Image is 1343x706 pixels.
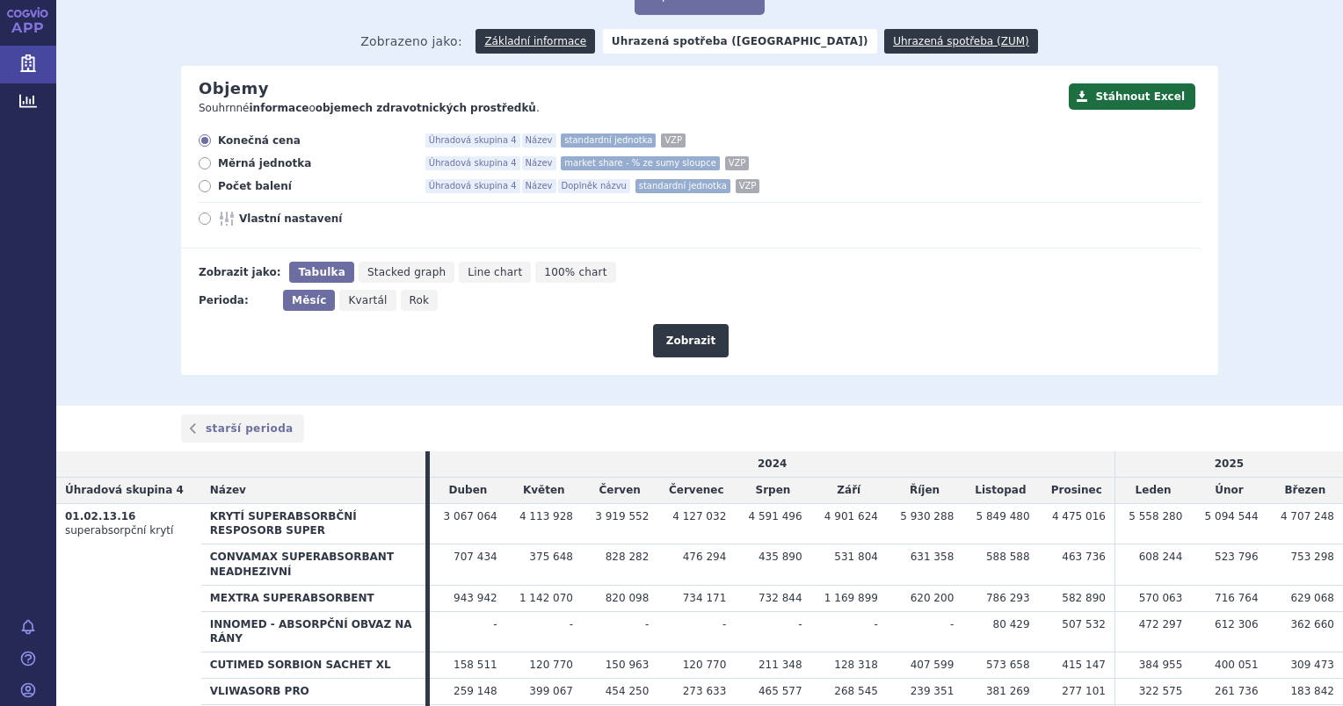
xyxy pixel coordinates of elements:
[722,618,726,630] span: -
[239,212,432,226] span: Vlastní nastavení
[360,29,462,54] span: Zobrazeno jako:
[250,102,309,114] strong: informace
[911,659,955,671] span: 407 599
[506,477,582,503] td: Květen
[683,659,727,671] span: 120 770
[606,685,650,697] span: 454 250
[1290,592,1334,604] span: 629 068
[210,685,309,697] span: VLIWASORB PRO
[367,266,446,278] span: Stacked graph
[1139,592,1183,604] span: 570 063
[725,156,750,170] span: VZP
[1215,551,1259,563] span: 523 796
[1069,83,1195,110] button: Stáhnout Excel
[606,659,650,671] span: 150 963
[316,102,536,114] strong: objemech zdravotnických prostředků
[199,290,274,311] div: Perioda:
[292,294,326,306] span: Měsíc
[210,592,374,604] span: MEXTRA SUPERABSORBENT
[1215,685,1259,697] span: 261 736
[887,477,962,503] td: Říjen
[645,618,649,630] span: -
[657,477,735,503] td: Červenec
[561,156,719,170] span: market share - % ze sumy sloupce
[1114,451,1343,477] td: 2025
[759,592,802,604] span: 732 844
[522,156,556,170] span: Název
[65,510,135,522] span: 01.02.13.16
[661,133,686,148] span: VZP
[65,524,173,537] span: superabsorpční krytí
[834,659,878,671] span: 128 318
[993,618,1030,630] span: 80 429
[181,414,304,443] a: starší perioda
[603,29,877,54] strong: Uhrazená spotřeba ([GEOGRAPHIC_DATA])
[529,659,573,671] span: 120 770
[759,551,802,563] span: 435 890
[1139,618,1183,630] span: 472 297
[976,510,1030,522] span: 5 849 480
[425,156,520,170] span: Úhradová skupina 4
[683,551,727,563] span: 476 294
[735,477,810,503] td: Srpen
[210,659,391,671] span: CUTIMED SORBION SACHET XL
[606,592,650,604] span: 820 098
[683,685,727,697] span: 273 633
[298,266,345,278] span: Tabulka
[595,510,649,522] span: 3 919 552
[1290,685,1334,697] span: 183 842
[834,685,878,697] span: 268 545
[210,551,394,578] span: CONVAMAX SUPERABSORBANT NEADHEZIVNÍ
[210,618,412,645] span: INNOMED - ABSORPČNÍ OBVAZ NA RÁNY
[65,484,184,496] span: Úhradová skupina 4
[410,294,430,306] span: Rok
[430,477,505,503] td: Duben
[1215,618,1259,630] span: 612 306
[1039,477,1115,503] td: Prosinec
[900,510,954,522] span: 5 930 288
[430,451,1114,477] td: 2024
[986,551,1030,563] span: 588 588
[672,510,726,522] span: 4 127 032
[1114,477,1191,503] td: Leden
[986,685,1030,697] span: 381 269
[1215,659,1259,671] span: 400 051
[1267,477,1343,503] td: Březen
[529,685,573,697] span: 399 067
[1129,510,1182,522] span: 5 558 280
[425,179,520,193] span: Úhradová skupina 4
[606,551,650,563] span: 828 282
[582,477,657,503] td: Červen
[1290,618,1334,630] span: 362 660
[454,685,497,697] span: 259 148
[210,510,357,537] span: KRYTÍ SUPERABSORBČNÍ RESPOSORB SUPER
[1281,510,1334,522] span: 4 707 248
[522,133,556,148] span: Název
[824,510,878,522] span: 4 901 624
[1062,592,1106,604] span: 582 890
[1191,477,1267,503] td: Únor
[1139,685,1183,697] span: 322 575
[749,510,802,522] span: 4 591 496
[529,551,573,563] span: 375 648
[218,133,411,148] span: Konečná cena
[884,29,1038,54] a: Uhrazená spotřeba (ZUM)
[1062,551,1106,563] span: 463 736
[653,324,729,357] button: Zobrazit
[444,510,497,522] span: 3 067 064
[1290,551,1334,563] span: 753 298
[558,179,630,193] span: Doplněk názvu
[454,659,497,671] span: 158 511
[454,592,497,604] span: 943 942
[1205,510,1259,522] span: 5 094 544
[348,294,387,306] span: Kvartál
[759,685,802,697] span: 465 577
[950,618,954,630] span: -
[811,477,887,503] td: Září
[425,133,520,148] span: Úhradová skupina 4
[199,79,269,98] h2: Objemy
[736,179,760,193] span: VZP
[911,592,955,604] span: 620 200
[798,618,802,630] span: -
[962,477,1038,503] td: Listopad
